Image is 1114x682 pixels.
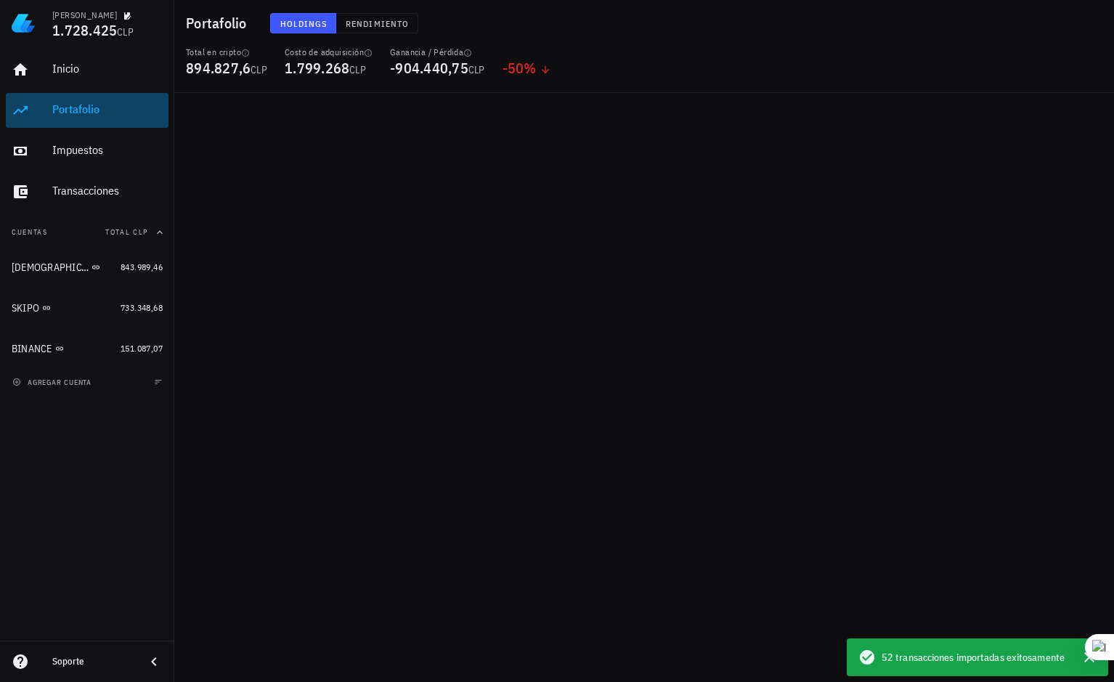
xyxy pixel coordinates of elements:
span: CLP [117,25,134,38]
a: Portafolio [6,93,168,128]
span: CLP [349,63,366,76]
div: Ganancia / Pérdida [390,46,485,58]
div: Transacciones [52,184,163,198]
div: Soporte [52,656,134,667]
button: Holdings [270,13,337,33]
span: -904.440,75 [390,58,468,78]
span: 151.087,07 [121,343,163,354]
button: agregar cuenta [9,375,98,389]
span: Holdings [280,18,328,29]
span: CLP [251,63,267,76]
span: 894.827,6 [186,58,251,78]
button: Rendimiento [336,13,418,33]
div: Inicio [52,62,163,76]
span: Total CLP [105,227,148,237]
span: 1.728.425 [52,20,117,40]
div: -50 [503,61,551,76]
div: Impuestos [52,143,163,157]
div: Total en cripto [186,46,267,58]
span: 1.799.268 [285,58,349,78]
div: Portafolio [52,102,163,116]
div: Costo de adquisición [285,46,373,58]
span: 52 transacciones importadas exitosamente [882,649,1065,665]
a: [DEMOGRAPHIC_DATA] 843.989,46 [6,250,168,285]
div: avatar [1082,12,1105,35]
h1: Portafolio [186,12,253,35]
a: BINANCE 151.087,07 [6,331,168,366]
span: CLP [468,63,485,76]
span: % [524,58,536,78]
a: Impuestos [6,134,168,169]
span: agregar cuenta [15,378,92,387]
span: 733.348,68 [121,302,163,313]
a: Transacciones [6,174,168,209]
button: CuentasTotal CLP [6,215,168,250]
span: 843.989,46 [121,261,163,272]
img: LedgiFi [12,12,35,35]
div: SKIPO [12,302,39,314]
div: BINANCE [12,343,52,355]
a: Inicio [6,52,168,87]
div: [DEMOGRAPHIC_DATA] [12,261,89,274]
div: [PERSON_NAME] [52,9,117,21]
a: SKIPO 733.348,68 [6,291,168,325]
span: Rendimiento [345,18,409,29]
